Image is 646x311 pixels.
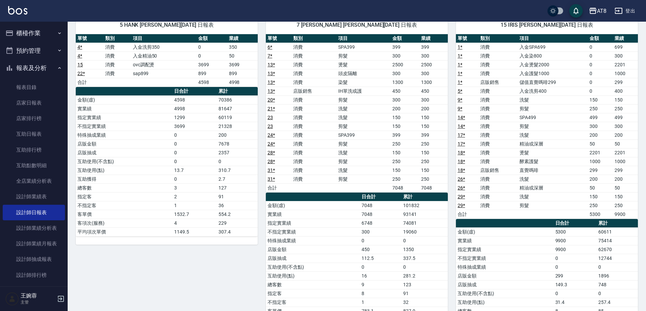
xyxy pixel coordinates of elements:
td: 金額(虛) [456,227,554,236]
a: 23 [268,115,273,120]
span: 5 HANK [PERSON_NAME][DATE] 日報表 [84,22,250,28]
td: 4998 [172,104,217,113]
td: 1000 [613,69,638,78]
td: 消費 [292,95,337,104]
td: 消費 [479,87,518,95]
button: AT8 [586,4,609,18]
th: 業績 [613,34,638,43]
td: 19060 [401,227,448,236]
td: 特殊抽成業績 [76,131,172,139]
td: 250 [588,201,613,210]
td: 0 [172,139,217,148]
a: 設計師排行榜 [3,267,65,283]
td: 101832 [401,201,448,210]
td: 燙髮 [337,60,391,69]
td: 2201 [588,148,613,157]
td: 150 [419,113,448,122]
td: 150 [613,95,638,104]
td: 1300 [391,78,419,87]
td: 50 [588,183,613,192]
td: 消費 [103,69,131,78]
td: 消費 [292,175,337,183]
td: 250 [613,201,638,210]
td: SPA399 [337,131,391,139]
td: 150 [391,122,419,131]
td: 93141 [401,210,448,219]
img: Person [5,292,19,306]
td: 450 [391,87,419,95]
td: 合計 [456,210,479,219]
td: 剪髮 [337,175,391,183]
td: 4598 [172,95,217,104]
th: 金額 [391,34,419,43]
td: 450 [419,87,448,95]
td: 互助使用(不含點) [76,157,172,166]
td: 299 [588,166,613,175]
th: 項目 [518,34,588,43]
th: 業績 [419,34,448,43]
td: 0 [172,148,217,157]
td: 2.7 [217,175,258,183]
th: 累計 [401,193,448,201]
td: 200 [419,104,448,113]
td: 消費 [479,122,518,131]
td: 200 [613,131,638,139]
td: 0 [360,236,401,245]
td: 4998 [227,78,258,87]
td: 實業績 [266,210,360,219]
td: 剪髮 [337,122,391,131]
td: 899 [227,69,258,78]
th: 單號 [76,34,103,43]
td: 2201 [613,60,638,69]
td: 剪髮 [337,139,391,148]
td: 300 [419,95,448,104]
td: 互助獲得 [76,175,172,183]
td: 1350 [401,245,448,254]
span: 7 [PERSON_NAME] [PERSON_NAME][DATE] 日報表 [274,22,440,28]
td: 70386 [217,95,258,104]
td: 2357 [217,148,258,157]
td: 染髮 [337,78,391,87]
td: 150 [419,122,448,131]
td: 入金精油50 [131,51,197,60]
td: 300 [588,122,613,131]
td: 消費 [292,148,337,157]
th: 日合計 [554,219,597,228]
td: 消費 [103,43,131,51]
td: 洗髮 [518,175,588,183]
td: 剪髮 [518,201,588,210]
button: 報表及分析 [3,59,65,77]
td: 指定實業績 [76,113,172,122]
th: 業績 [227,34,258,43]
td: 5300 [554,227,597,236]
td: 消費 [292,122,337,131]
td: 554.2 [217,210,258,219]
td: 總客數 [76,183,172,192]
td: 310.7 [217,166,258,175]
td: 0 [588,78,613,87]
a: 互助點數明細 [3,158,65,173]
td: 60611 [597,227,638,236]
td: 洗髮 [518,192,588,201]
td: 剪髮 [518,122,588,131]
a: 報表目錄 [3,80,65,95]
td: 7048 [391,183,419,192]
td: 消費 [479,69,518,78]
td: 50 [613,183,638,192]
td: 洗髮 [518,95,588,104]
td: 直覺嗎啡 [518,166,588,175]
td: 3699 [227,60,258,69]
table: a dense table [266,34,448,193]
td: 6748 [360,219,401,227]
td: 0 [217,157,258,166]
td: 1149.5 [172,227,217,236]
td: 消費 [292,131,337,139]
table: a dense table [456,34,638,219]
td: 399 [419,131,448,139]
td: 消費 [479,113,518,122]
td: 250 [613,104,638,113]
td: 指定實業績 [266,219,360,227]
th: 類別 [292,34,337,43]
td: 消費 [292,157,337,166]
td: 不指定實業績 [76,122,172,131]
